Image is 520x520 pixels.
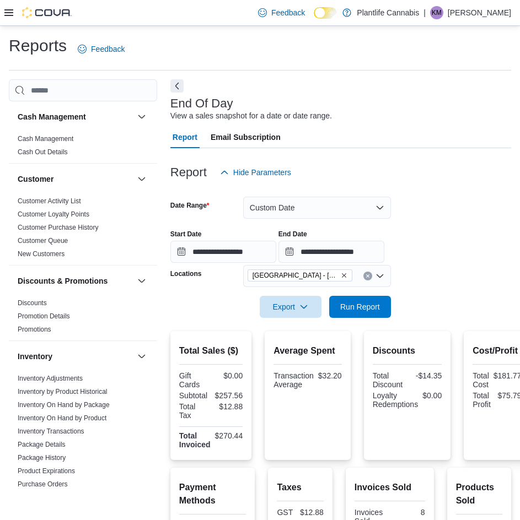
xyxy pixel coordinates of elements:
[18,250,65,258] a: New Customers
[18,374,83,383] span: Inventory Adjustments
[473,371,489,389] div: Total Cost
[18,467,75,475] span: Product Expirations
[278,241,384,263] input: Press the down key to open a popover containing a calendar.
[211,126,281,148] span: Email Subscription
[18,197,81,205] span: Customer Activity List
[363,272,372,280] button: Clear input
[274,371,314,389] div: Transaction Average
[18,453,66,462] span: Package History
[135,110,148,123] button: Cash Management
[18,275,133,286] button: Discounts & Promotions
[18,427,84,436] span: Inventory Transactions
[170,269,202,278] label: Locations
[430,6,443,19] div: Kati Michalec
[18,223,99,232] span: Customer Purchase History
[18,174,133,185] button: Customer
[448,6,511,19] p: [PERSON_NAME]
[373,344,442,357] h2: Discounts
[18,148,68,156] span: Cash Out Details
[278,230,307,239] label: End Date
[271,7,305,18] span: Feedback
[18,224,99,231] a: Customer Purchase History
[18,400,110,409] span: Inventory On Hand by Package
[18,454,66,462] a: Package History
[18,197,81,205] a: Customer Activity List
[170,97,233,110] h3: End Of Day
[170,166,207,179] h3: Report
[355,481,425,494] h2: Invoices Sold
[314,7,337,19] input: Dark Mode
[170,230,202,239] label: Start Date
[18,210,89,218] a: Customer Loyalty Points
[22,7,72,18] img: Cova
[213,391,243,400] div: $257.56
[170,241,276,263] input: Press the down key to open a popover containing a calendar.
[18,210,89,219] span: Customer Loyalty Points
[253,270,339,281] span: [GEOGRAPHIC_DATA] - [GEOGRAPHIC_DATA]
[373,371,405,389] div: Total Discount
[18,427,84,435] a: Inventory Transactions
[179,481,246,507] h2: Payment Methods
[173,126,197,148] span: Report
[135,350,148,363] button: Inventory
[18,375,83,382] a: Inventory Adjustments
[18,325,51,334] span: Promotions
[329,296,391,318] button: Run Report
[170,79,184,93] button: Next
[18,148,68,156] a: Cash Out Details
[277,481,323,494] h2: Taxes
[409,371,442,380] div: -$14.35
[266,296,315,318] span: Export
[18,134,73,143] span: Cash Management
[260,296,321,318] button: Export
[216,161,296,183] button: Hide Parameters
[91,44,125,55] span: Feedback
[18,312,70,321] span: Promotion Details
[18,467,75,475] a: Product Expirations
[376,272,384,280] button: Open list of options
[18,250,65,258] span: New Customers
[179,431,211,449] strong: Total Invoiced
[18,299,47,307] span: Discounts
[243,197,391,219] button: Custom Date
[18,441,66,448] a: Package Details
[18,174,53,185] h3: Customer
[248,269,352,281] span: Edmonton - South Common
[9,132,157,163] div: Cash Management
[9,296,157,340] div: Discounts & Promotions
[422,391,442,400] div: $0.00
[215,431,243,440] div: $270.44
[432,6,442,19] span: KM
[179,402,209,420] div: Total Tax
[170,201,210,210] label: Date Range
[456,481,502,507] h2: Products Sold
[18,111,86,122] h3: Cash Management
[18,388,108,396] a: Inventory by Product Historical
[357,6,419,19] p: Plantlife Cannabis
[341,272,347,279] button: Remove Edmonton - South Common from selection in this group
[18,351,133,362] button: Inventory
[318,371,342,380] div: $32.20
[340,301,380,312] span: Run Report
[423,6,426,19] p: |
[179,371,209,389] div: Gift Cards
[135,172,148,186] button: Customer
[18,312,70,320] a: Promotion Details
[9,194,157,265] div: Customer
[9,35,67,57] h1: Reports
[274,344,341,357] h2: Average Spent
[300,508,324,517] div: $12.88
[392,508,425,517] div: 8
[18,401,110,409] a: Inventory On Hand by Package
[18,237,68,245] a: Customer Queue
[277,508,296,517] div: GST
[18,111,133,122] button: Cash Management
[18,326,51,333] a: Promotions
[18,351,52,362] h3: Inventory
[18,480,68,488] a: Purchase Orders
[18,275,108,286] h3: Discounts & Promotions
[18,414,106,422] span: Inventory On Hand by Product
[179,391,209,400] div: Subtotal
[254,2,309,24] a: Feedback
